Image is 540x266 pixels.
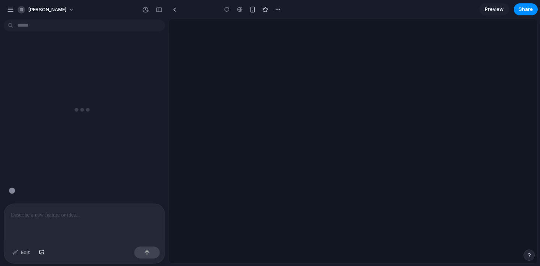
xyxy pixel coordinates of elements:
a: Preview [479,3,509,15]
span: [PERSON_NAME] [28,6,66,13]
button: Share [514,3,538,15]
span: Preview [485,6,504,13]
button: [PERSON_NAME] [15,4,78,16]
span: Share [519,6,533,13]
